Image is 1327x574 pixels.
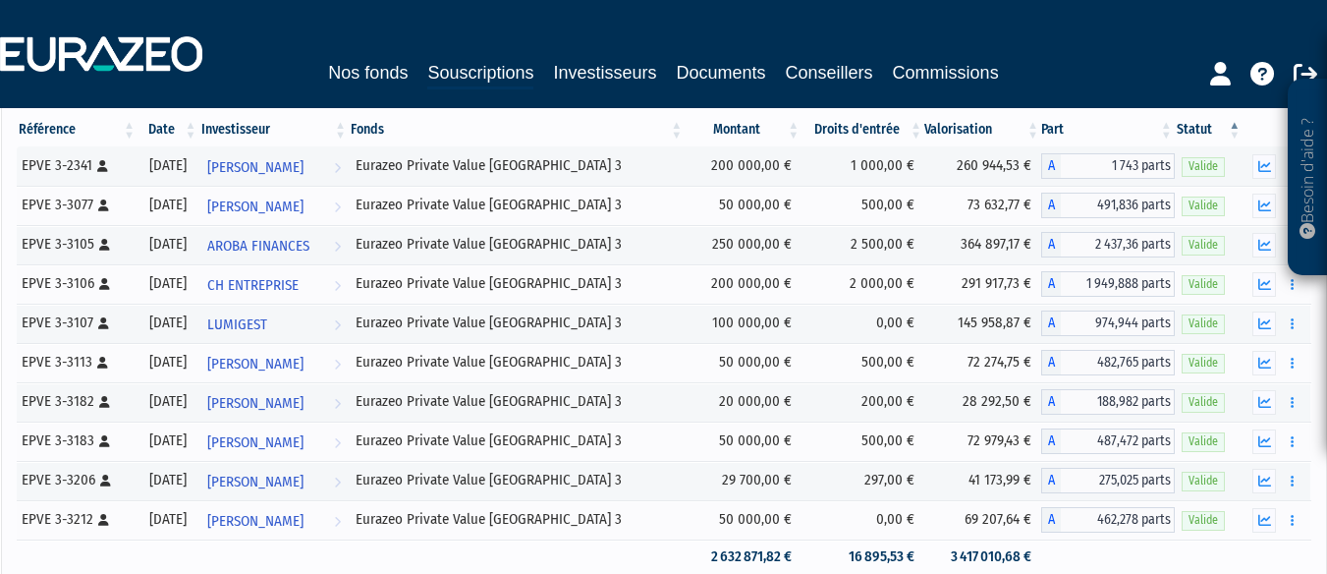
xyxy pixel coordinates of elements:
td: 297,00 € [802,461,924,500]
span: 974,944 parts [1061,311,1175,336]
div: [DATE] [144,430,192,451]
td: 500,00 € [802,422,924,461]
div: [DATE] [144,509,192,530]
td: 500,00 € [802,343,924,382]
span: A [1041,311,1061,336]
td: 73 632,77 € [924,186,1041,225]
i: Voir l'investisseur [334,346,341,382]
th: Valorisation: activer pour trier la colonne par ordre croissant [924,113,1041,146]
div: EPVE 3-2341 [22,155,132,176]
i: Voir l'investisseur [334,503,341,540]
td: 260 944,53 € [924,146,1041,186]
span: Valide [1182,393,1225,412]
div: EPVE 3-3077 [22,195,132,215]
i: Voir l'investisseur [334,464,341,500]
td: 364 897,17 € [924,225,1041,264]
a: [PERSON_NAME] [199,186,350,225]
div: A - Eurazeo Private Value Europe 3 [1041,507,1175,533]
div: [DATE] [144,391,192,412]
i: Voir l'investisseur [334,189,341,225]
td: 20 000,00 € [685,382,802,422]
td: 2 000,00 € [802,264,924,304]
div: Eurazeo Private Value [GEOGRAPHIC_DATA] 3 [356,155,678,176]
th: Fonds: activer pour trier la colonne par ordre croissant [349,113,685,146]
div: Eurazeo Private Value [GEOGRAPHIC_DATA] 3 [356,509,678,530]
span: A [1041,389,1061,415]
div: Eurazeo Private Value [GEOGRAPHIC_DATA] 3 [356,313,678,333]
a: [PERSON_NAME] [199,461,350,500]
span: [PERSON_NAME] [207,503,304,540]
span: [PERSON_NAME] [207,464,304,500]
i: [Français] Personne physique [99,435,110,447]
td: 3 417 010,68 € [924,540,1041,574]
i: [Français] Personne physique [99,239,110,251]
span: [PERSON_NAME] [207,425,304,461]
div: EPVE 3-3182 [22,391,132,412]
div: Eurazeo Private Value [GEOGRAPHIC_DATA] 3 [356,470,678,490]
i: [Français] Personne physique [97,357,108,369]
div: Eurazeo Private Value [GEOGRAPHIC_DATA] 3 [356,234,678,255]
span: A [1041,271,1061,297]
span: Valide [1182,511,1225,530]
div: EPVE 3-3106 [22,273,132,294]
a: LUMIGEST [199,304,350,343]
td: 28 292,50 € [924,382,1041,422]
td: 2 500,00 € [802,225,924,264]
td: 0,00 € [802,304,924,343]
i: Voir l'investisseur [334,425,341,461]
div: EPVE 3-3206 [22,470,132,490]
span: 1 743 parts [1061,153,1175,179]
th: Investisseur: activer pour trier la colonne par ordre croissant [199,113,350,146]
span: [PERSON_NAME] [207,385,304,422]
span: Valide [1182,197,1225,215]
th: Droits d'entrée: activer pour trier la colonne par ordre croissant [802,113,924,146]
div: Eurazeo Private Value [GEOGRAPHIC_DATA] 3 [356,273,678,294]
td: 200 000,00 € [685,146,802,186]
div: A - Eurazeo Private Value Europe 3 [1041,468,1175,493]
a: [PERSON_NAME] [199,146,350,186]
i: Voir l'investisseur [334,307,341,343]
td: 145 958,87 € [924,304,1041,343]
td: 50 000,00 € [685,500,802,540]
td: 69 207,64 € [924,500,1041,540]
td: 291 917,73 € [924,264,1041,304]
span: 1 949,888 parts [1061,271,1175,297]
span: CH ENTREPRISE [207,267,299,304]
span: A [1041,468,1061,493]
div: [DATE] [144,470,192,490]
a: Nos fonds [328,59,408,86]
div: A - Eurazeo Private Value Europe 3 [1041,350,1175,375]
div: A - Eurazeo Private Value Europe 3 [1041,232,1175,258]
a: [PERSON_NAME] [199,382,350,422]
span: Valide [1182,354,1225,373]
span: [PERSON_NAME] [207,149,304,186]
i: Voir l'investisseur [334,267,341,304]
a: Conseillers [786,59,873,86]
div: [DATE] [144,352,192,373]
th: Référence : activer pour trier la colonne par ordre croissant [17,113,138,146]
span: A [1041,153,1061,179]
span: 275,025 parts [1061,468,1175,493]
i: [Français] Personne physique [97,160,108,172]
span: 188,982 parts [1061,389,1175,415]
a: Investisseurs [553,59,656,86]
span: [PERSON_NAME] [207,346,304,382]
i: Voir l'investisseur [334,149,341,186]
span: Valide [1182,157,1225,176]
div: A - Eurazeo Private Value Europe 3 [1041,311,1175,336]
a: Documents [677,59,766,86]
span: 487,472 parts [1061,429,1175,454]
th: Part: activer pour trier la colonne par ordre croissant [1041,113,1175,146]
i: Voir l'investisseur [334,228,341,264]
div: Eurazeo Private Value [GEOGRAPHIC_DATA] 3 [356,391,678,412]
i: [Français] Personne physique [98,200,109,211]
th: Date: activer pour trier la colonne par ordre croissant [138,113,198,146]
td: 1 000,00 € [802,146,924,186]
div: [DATE] [144,195,192,215]
a: CH ENTREPRISE [199,264,350,304]
div: [DATE] [144,155,192,176]
div: Eurazeo Private Value [GEOGRAPHIC_DATA] 3 [356,352,678,373]
i: [Français] Personne physique [99,396,110,408]
td: 50 000,00 € [685,422,802,461]
p: Besoin d'aide ? [1297,89,1319,266]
